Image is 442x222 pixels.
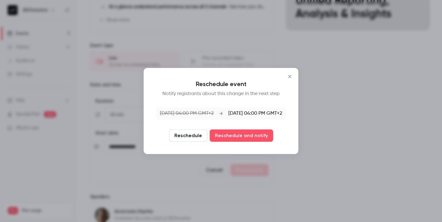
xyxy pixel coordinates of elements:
[169,129,207,142] button: Reschedule
[156,80,286,88] p: Reschedule event
[156,90,286,97] p: Notify registrants about this change in the next step
[210,129,273,142] button: Reschedule and notify
[284,70,296,83] button: Close
[228,110,282,117] p: [DATE] 04:00 PM GMT+2
[160,110,214,117] p: [DATE] 04:00 PM GMT+2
